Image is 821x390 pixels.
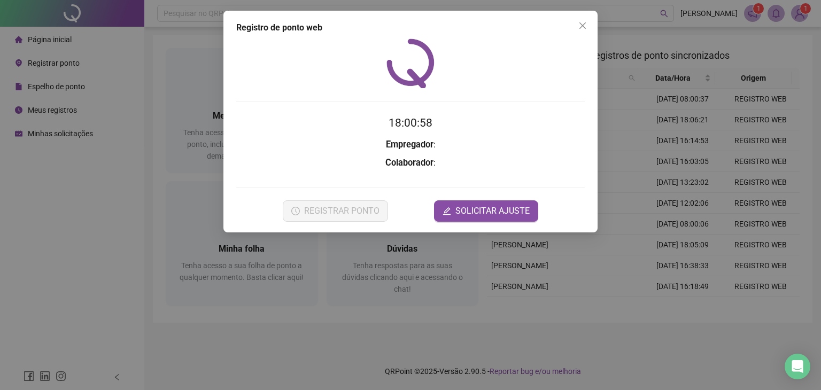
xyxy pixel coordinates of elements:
[386,139,433,150] strong: Empregador
[389,116,432,129] time: 18:00:58
[785,354,810,379] div: Open Intercom Messenger
[386,38,435,88] img: QRPoint
[455,205,530,217] span: SOLICITAR AJUSTE
[385,158,433,168] strong: Colaborador
[443,207,451,215] span: edit
[574,17,591,34] button: Close
[283,200,388,222] button: REGISTRAR PONTO
[236,138,585,152] h3: :
[236,21,585,34] div: Registro de ponto web
[434,200,538,222] button: editSOLICITAR AJUSTE
[578,21,587,30] span: close
[236,156,585,170] h3: :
